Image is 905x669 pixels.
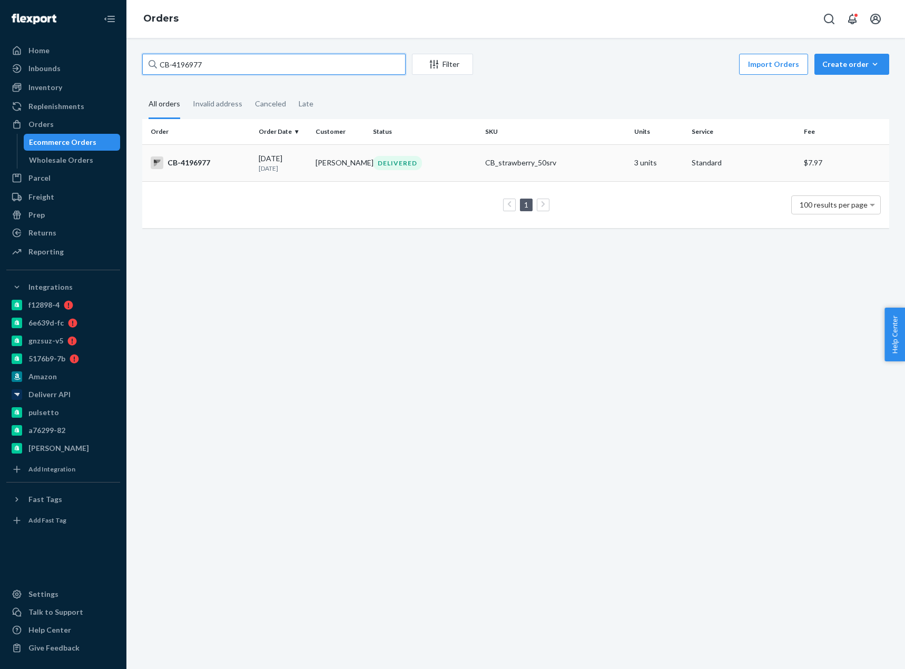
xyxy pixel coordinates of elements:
[6,491,120,508] button: Fast Tags
[28,101,84,112] div: Replenishments
[28,494,62,505] div: Fast Tags
[28,173,51,183] div: Parcel
[6,98,120,115] a: Replenishments
[485,158,626,168] div: CB_strawberry_50srv
[142,54,406,75] input: Search orders
[28,318,64,328] div: 6e639d-fc
[6,422,120,439] a: a76299-82
[822,59,881,70] div: Create order
[630,144,687,181] td: 3 units
[6,189,120,205] a: Freight
[259,164,308,173] p: [DATE]
[143,13,179,24] a: Orders
[28,516,66,525] div: Add Fast Tag
[24,134,121,151] a: Ecommerce Orders
[255,90,286,117] div: Canceled
[299,90,313,117] div: Late
[481,119,631,144] th: SKU
[884,308,905,361] button: Help Center
[6,512,120,529] a: Add Fast Tag
[142,119,254,144] th: Order
[412,54,473,75] button: Filter
[259,153,308,173] div: [DATE]
[842,8,863,29] button: Open notifications
[12,14,56,24] img: Flexport logo
[687,119,800,144] th: Service
[28,607,83,617] div: Talk to Support
[6,42,120,59] a: Home
[814,54,889,75] button: Create order
[6,170,120,186] a: Parcel
[6,206,120,223] a: Prep
[28,119,54,130] div: Orders
[800,200,868,209] span: 100 results per page
[6,404,120,421] a: pulsetto
[6,60,120,77] a: Inbounds
[28,371,57,382] div: Amazon
[28,465,75,474] div: Add Integration
[28,63,61,74] div: Inbounds
[522,200,530,209] a: Page 1 is your current page
[6,386,120,403] a: Deliverr API
[6,368,120,385] a: Amazon
[6,243,120,260] a: Reporting
[28,589,58,599] div: Settings
[28,45,50,56] div: Home
[28,192,54,202] div: Freight
[28,247,64,257] div: Reporting
[28,353,65,364] div: 5176b9-7b
[6,224,120,241] a: Returns
[193,90,242,117] div: Invalid address
[865,8,886,29] button: Open account menu
[6,461,120,478] a: Add Integration
[6,622,120,638] a: Help Center
[28,389,71,400] div: Deliverr API
[6,79,120,96] a: Inventory
[28,443,89,454] div: [PERSON_NAME]
[6,440,120,457] a: [PERSON_NAME]
[135,4,187,34] ol: breadcrumbs
[6,332,120,349] a: gnzsuz-v5
[6,279,120,296] button: Integrations
[28,425,65,436] div: a76299-82
[6,314,120,331] a: 6e639d-fc
[6,640,120,656] button: Give Feedback
[24,152,121,169] a: Wholesale Orders
[149,90,180,119] div: All orders
[819,8,840,29] button: Open Search Box
[29,137,96,147] div: Ecommerce Orders
[29,155,93,165] div: Wholesale Orders
[373,156,422,170] div: DELIVERED
[316,127,365,136] div: Customer
[28,625,71,635] div: Help Center
[369,119,481,144] th: Status
[28,228,56,238] div: Returns
[254,119,312,144] th: Order Date
[800,119,889,144] th: Fee
[151,156,250,169] div: CB-4196977
[28,300,60,310] div: f12898-4
[28,643,80,653] div: Give Feedback
[6,350,120,367] a: 5176b9-7b
[28,210,45,220] div: Prep
[28,282,73,292] div: Integrations
[6,116,120,133] a: Orders
[6,586,120,603] a: Settings
[6,297,120,313] a: f12898-4
[311,144,369,181] td: [PERSON_NAME]
[412,59,473,70] div: Filter
[99,8,120,29] button: Close Navigation
[630,119,687,144] th: Units
[28,336,63,346] div: gnzsuz-v5
[28,82,62,93] div: Inventory
[800,144,889,181] td: $7.97
[6,604,120,621] a: Talk to Support
[28,407,59,418] div: pulsetto
[739,54,808,75] button: Import Orders
[692,158,795,168] p: Standard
